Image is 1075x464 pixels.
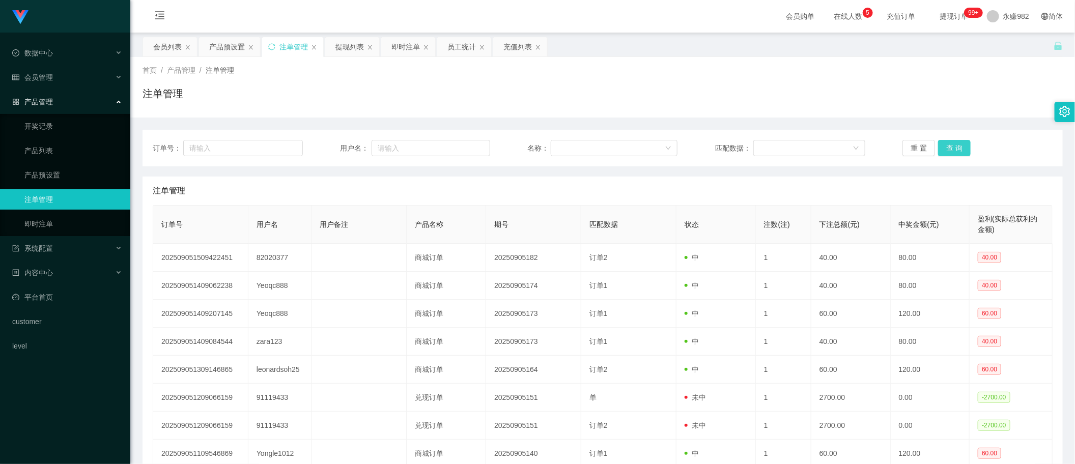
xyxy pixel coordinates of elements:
[12,49,53,57] span: 数据中心
[964,8,982,18] sup: 266
[685,220,699,228] span: 状态
[863,8,873,18] sup: 5
[24,189,122,210] a: 注单管理
[899,220,939,228] span: 中奖金额(元)
[978,252,1001,263] span: 40.00
[978,420,1010,431] span: -2700.00
[143,66,157,74] span: 首页
[589,365,608,373] span: 订单2
[12,98,53,106] span: 产品管理
[811,412,891,440] td: 2700.00
[311,44,317,50] i: 图标: close
[891,300,970,328] td: 120.00
[153,143,183,154] span: 订单号：
[685,449,699,457] span: 中
[756,384,811,412] td: 1
[167,66,195,74] span: 产品管理
[340,143,372,154] span: 用户名：
[143,1,177,33] i: 图标: menu-fold
[811,384,891,412] td: 2700.00
[756,356,811,384] td: 1
[12,73,53,81] span: 会员管理
[685,309,699,317] span: 中
[589,253,608,262] span: 订单2
[811,300,891,328] td: 60.00
[715,143,753,154] span: 匹配数据：
[503,37,532,56] div: 充值列表
[866,8,869,18] p: 5
[12,74,19,81] i: 图标: table
[978,448,1001,459] span: 60.00
[589,337,608,345] span: 订单1
[756,244,811,272] td: 1
[891,328,970,356] td: 80.00
[268,43,275,50] i: 图标: sync
[12,98,19,105] i: 图标: appstore-o
[486,328,581,356] td: 20250905173
[978,215,1037,234] span: 盈利(实际总获利的金额)
[902,140,935,156] button: 重 置
[978,308,1001,319] span: 60.00
[153,412,248,440] td: 202509051209066159
[153,328,248,356] td: 202509051409084544
[935,13,974,20] span: 提现订单
[589,421,608,429] span: 订单2
[535,44,541,50] i: 图标: close
[589,449,608,457] span: 订单1
[391,37,420,56] div: 即时注单
[407,328,486,356] td: 商城订单
[248,384,312,412] td: 91119433
[486,272,581,300] td: 20250905174
[153,356,248,384] td: 202509051309146865
[811,356,891,384] td: 60.00
[248,412,312,440] td: 91119433
[756,412,811,440] td: 1
[12,269,53,277] span: 内容中心
[811,244,891,272] td: 40.00
[811,328,891,356] td: 40.00
[161,220,183,228] span: 订单号
[891,244,970,272] td: 80.00
[764,220,790,228] span: 注数(注)
[153,300,248,328] td: 202509051409207145
[183,140,303,156] input: 请输入
[486,384,581,412] td: 20250905151
[12,336,122,356] a: level
[367,44,373,50] i: 图标: close
[248,300,312,328] td: Yeoqc888
[589,393,597,401] span: 单
[685,393,706,401] span: 未中
[407,272,486,300] td: 商城订单
[891,272,970,300] td: 80.00
[978,280,1001,291] span: 40.00
[589,220,618,228] span: 匹配数据
[153,185,185,197] span: 注单管理
[12,269,19,276] i: 图标: profile
[248,356,312,384] td: leonardsoh25
[486,244,581,272] td: 20250905182
[161,66,163,74] span: /
[407,412,486,440] td: 兑现订单
[407,384,486,412] td: 兑现订单
[12,10,29,24] img: logo.9652507e.png
[24,116,122,136] a: 开奖记录
[756,328,811,356] td: 1
[978,364,1001,375] span: 60.00
[978,336,1001,347] span: 40.00
[1059,106,1070,117] i: 图标: setting
[12,311,122,332] a: customer
[756,300,811,328] td: 1
[756,272,811,300] td: 1
[153,384,248,412] td: 202509051209066159
[486,300,581,328] td: 20250905173
[320,220,349,228] span: 用户备注
[891,384,970,412] td: 0.00
[257,220,278,228] span: 用户名
[185,44,191,50] i: 图标: close
[153,244,248,272] td: 202509051509422451
[589,281,608,289] span: 订单1
[1054,41,1063,50] i: 图标: unlock
[407,244,486,272] td: 商城订单
[248,244,312,272] td: 82020377
[494,220,508,228] span: 期号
